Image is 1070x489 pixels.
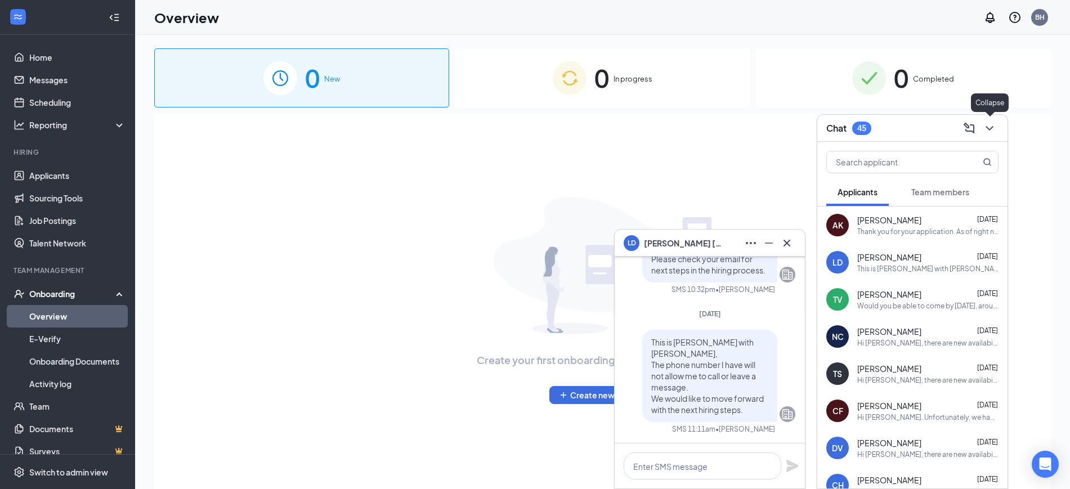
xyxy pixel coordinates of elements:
[699,309,721,318] span: [DATE]
[962,122,976,135] svg: ComposeMessage
[857,301,999,311] div: Would you be able to come by [DATE], around noon ?
[857,214,921,226] span: [PERSON_NAME]
[14,266,123,275] div: Team Management
[977,326,998,335] span: [DATE]
[981,119,999,137] button: ChevronDown
[983,158,992,167] svg: MagnifyingGlass
[29,466,108,478] div: Switch to admin view
[894,59,908,97] span: 0
[911,187,969,197] span: Team members
[838,187,878,197] span: Applicants
[857,123,866,133] div: 45
[762,236,776,250] svg: Minimize
[857,252,921,263] span: [PERSON_NAME]
[477,352,728,368] span: Create your first onboarding process to get started!
[857,375,999,385] div: Hi [PERSON_NAME], there are new availabilities for an interview. This is a reminder to schedule y...
[29,119,126,131] div: Reporting
[651,337,764,415] span: This is [PERSON_NAME] with [PERSON_NAME], The phone number I have will not allow me to call or le...
[14,466,25,478] svg: Settings
[744,236,758,250] svg: Ellipses
[781,407,794,421] svg: Company
[781,268,794,281] svg: Company
[977,364,998,372] span: [DATE]
[827,151,960,173] input: Search applicant
[857,450,999,459] div: Hi [PERSON_NAME], there are new availabilities for an interview. This is a reminder to schedule y...
[983,11,997,24] svg: Notifications
[857,363,921,374] span: [PERSON_NAME]
[14,147,123,157] div: Hiring
[857,227,999,236] div: Thank you for your application. As of right now, we are fully staffed for the hours you applied f...
[305,59,320,97] span: 0
[154,8,219,27] h1: Overview
[857,400,921,411] span: [PERSON_NAME]
[29,418,126,440] a: DocumentsCrown
[826,122,847,134] h3: Chat
[857,326,921,337] span: [PERSON_NAME]
[977,438,998,446] span: [DATE]
[559,391,568,400] svg: Plus
[644,237,723,249] span: [PERSON_NAME] [PERSON_NAME]
[672,424,715,434] div: SMS 11:11am
[109,12,120,23] svg: Collapse
[983,122,996,135] svg: ChevronDown
[857,412,999,422] div: Hi [PERSON_NAME]. Unfortunately, we had to reschedule your interview with [PERSON_NAME]' for [PER...
[324,73,340,84] span: New
[760,234,778,252] button: Minimize
[29,373,126,395] a: Activity log
[549,386,656,404] button: PlusCreate new process
[857,289,921,300] span: [PERSON_NAME]
[742,234,760,252] button: Ellipses
[786,459,799,473] svg: Plane
[833,294,843,305] div: TV
[29,288,116,299] div: Onboarding
[832,442,843,454] div: DV
[857,264,999,273] div: This is [PERSON_NAME] with [PERSON_NAME], The phone number I have will not allow me to call or le...
[29,69,126,91] a: Messages
[29,46,126,69] a: Home
[29,91,126,114] a: Scheduling
[832,405,843,416] div: CF
[977,475,998,483] span: [DATE]
[1032,451,1059,478] div: Open Intercom Messenger
[14,288,25,299] svg: UserCheck
[29,350,126,373] a: Onboarding Documents
[832,257,843,268] div: LD
[594,59,609,97] span: 0
[857,338,999,348] div: Hi [PERSON_NAME], there are new availabilities for an interview. This is a reminder to schedule y...
[14,119,25,131] svg: Analysis
[12,11,24,23] svg: WorkstreamLogo
[780,236,794,250] svg: Cross
[832,219,843,231] div: AK
[977,289,998,298] span: [DATE]
[857,474,921,486] span: [PERSON_NAME]
[971,93,1009,112] div: Collapse
[29,328,126,350] a: E-Verify
[29,440,126,463] a: SurveysCrown
[977,401,998,409] span: [DATE]
[832,331,844,342] div: NC
[614,73,652,84] span: In progress
[29,305,126,328] a: Overview
[715,285,775,294] span: • [PERSON_NAME]
[29,232,126,254] a: Talent Network
[1008,11,1022,24] svg: QuestionInfo
[29,209,126,232] a: Job Postings
[671,285,715,294] div: SMS 10:32pm
[1035,12,1045,22] div: BH
[715,424,775,434] span: • [PERSON_NAME]
[29,395,126,418] a: Team
[778,234,796,252] button: Cross
[857,437,921,448] span: [PERSON_NAME]
[833,368,842,379] div: TS
[977,252,998,261] span: [DATE]
[913,73,954,84] span: Completed
[29,164,126,187] a: Applicants
[977,215,998,223] span: [DATE]
[29,187,126,209] a: Sourcing Tools
[960,119,978,137] button: ComposeMessage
